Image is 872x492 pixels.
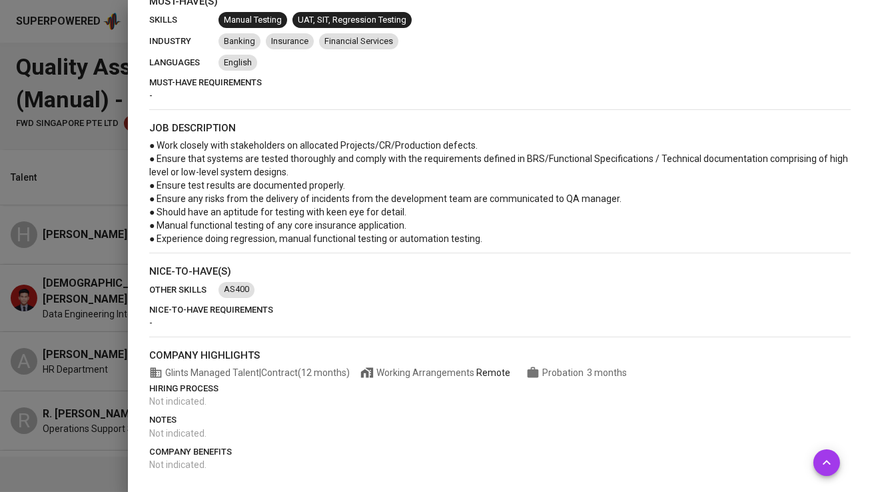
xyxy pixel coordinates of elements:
[360,366,510,379] span: Working Arrangements
[149,13,218,27] p: skills
[218,57,257,69] span: English
[149,56,218,69] p: languages
[149,413,851,427] p: notes
[266,35,314,48] span: Insurance
[149,76,851,89] p: must-have requirements
[149,445,851,459] p: company benefits
[149,121,851,136] p: job description
[292,14,412,27] span: UAT, SIT, Regression Testing
[149,317,153,328] span: -
[218,35,260,48] span: Banking
[149,264,851,279] p: nice-to-have(s)
[149,459,207,470] span: Not indicated .
[218,283,254,296] span: AS400
[149,303,851,317] p: nice-to-have requirements
[542,367,586,378] span: Probation
[149,283,218,297] p: other skills
[149,348,851,363] p: company highlights
[149,396,207,407] span: Not indicated .
[149,90,153,101] span: -
[587,367,627,378] span: 3 months
[218,14,287,27] span: Manual Testing
[149,35,218,48] p: industry
[476,366,510,379] div: Remote
[149,366,350,379] span: Glints Managed Talent | Contract (12 months)
[149,382,851,395] p: hiring process
[149,428,207,439] span: Not indicated .
[319,35,398,48] span: Financial Services
[149,140,850,244] span: ● Work closely with stakeholders on allocated Projects/CR/Production defects. ● Ensure that syste...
